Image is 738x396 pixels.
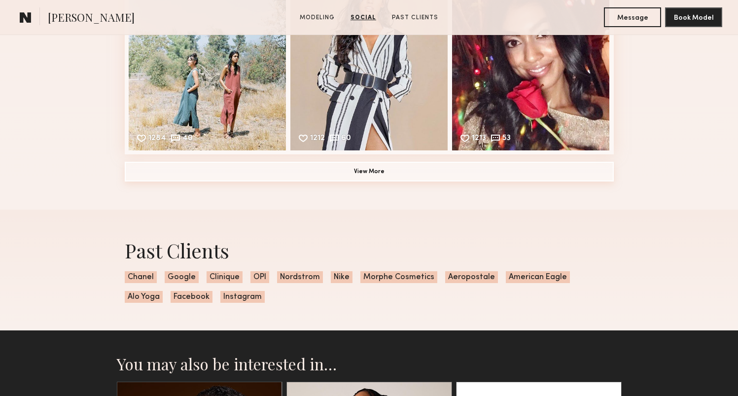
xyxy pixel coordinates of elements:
button: Message [604,7,661,27]
a: Modeling [296,13,339,22]
button: View More [125,162,614,181]
span: Instagram [220,291,265,303]
span: Google [165,271,199,283]
a: Past Clients [388,13,442,22]
div: 40 [182,135,193,144]
span: Facebook [171,291,212,303]
div: Past Clients [125,237,614,263]
h2: You may also be interested in… [117,354,622,374]
div: 1213 [472,135,486,144]
span: Chanel [125,271,157,283]
div: 60 [341,135,351,144]
span: [PERSON_NAME] [48,10,135,27]
span: Alo Yoga [125,291,163,303]
span: Clinique [207,271,243,283]
span: OPI [250,271,269,283]
div: 1284 [148,135,166,144]
span: Morphe Cosmetics [360,271,437,283]
span: Nordstrom [277,271,323,283]
a: Social [347,13,380,22]
div: 53 [502,135,511,144]
span: Nike [331,271,352,283]
a: Book Model [665,13,722,21]
div: 1212 [310,135,325,144]
button: Book Model [665,7,722,27]
span: Aeropostale [445,271,498,283]
span: American Eagle [506,271,570,283]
